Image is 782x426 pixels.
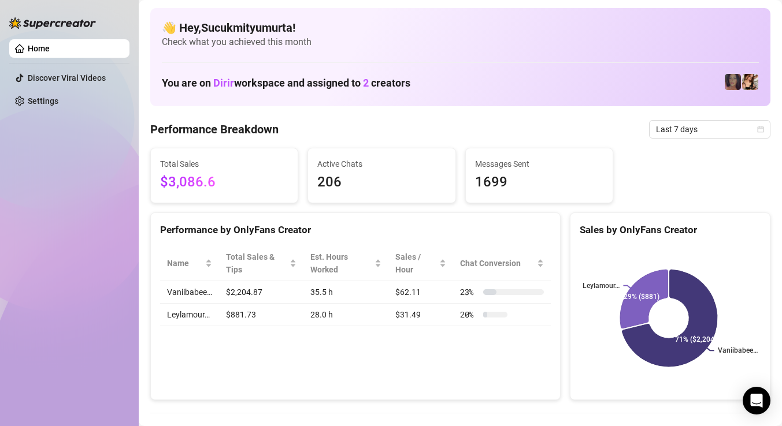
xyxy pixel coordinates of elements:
span: Chat Conversion [460,257,535,270]
a: Settings [28,96,58,106]
div: Sales by OnlyFans Creator [580,222,761,238]
span: Messages Sent [475,158,603,170]
span: calendar [757,126,764,133]
div: Open Intercom Messenger [743,387,770,414]
a: Home [28,44,50,53]
h1: You are on workspace and assigned to creators [162,77,410,89]
span: 1699 [475,171,603,193]
span: Total Sales & Tips [226,251,287,276]
a: Discover Viral Videos [28,73,106,83]
td: $2,204.87 [219,281,303,304]
span: Dirir [213,77,234,89]
span: Name [167,257,203,270]
span: Sales / Hour [395,251,437,276]
th: Chat Conversion [453,246,551,281]
img: logo-BBDzfeDw.svg [9,17,96,29]
span: 20 % [460,308,479,321]
text: Vaniibabee… [718,346,758,354]
span: Total Sales [160,158,288,170]
span: 23 % [460,286,479,298]
span: $3,086.6 [160,171,288,193]
td: Leylamour… [160,304,219,326]
img: Leylamour [725,74,741,90]
h4: 👋 Hey, Sucukmityumurta ! [162,20,759,36]
td: Vaniibabee… [160,281,219,304]
td: 28.0 h [303,304,388,326]
span: 2 [363,77,369,89]
td: $31.49 [388,304,453,326]
td: $62.11 [388,281,453,304]
span: Active Chats [317,158,446,170]
text: Leylamour… [583,282,620,290]
th: Name [160,246,219,281]
div: Est. Hours Worked [310,251,372,276]
span: Check what you achieved this month [162,36,759,48]
td: $881.73 [219,304,303,326]
span: Last 7 days [656,121,764,138]
div: Performance by OnlyFans Creator [160,222,551,238]
img: Vaniibabee [742,74,758,90]
span: 206 [317,171,446,193]
td: 35.5 h [303,281,388,304]
th: Total Sales & Tips [219,246,303,281]
th: Sales / Hour [388,246,453,281]
h4: Performance Breakdown [150,121,279,137]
